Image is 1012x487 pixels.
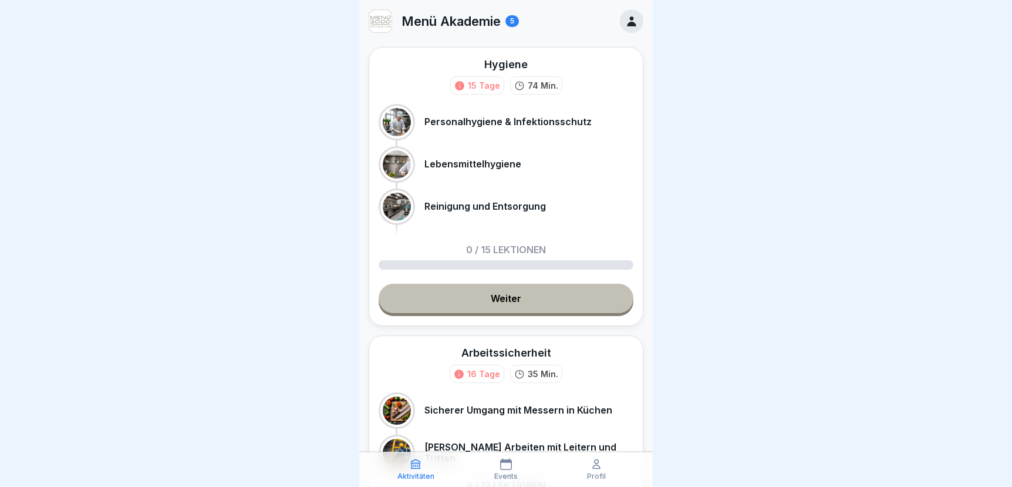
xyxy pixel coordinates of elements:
p: [PERSON_NAME] Arbeiten mit Leitern und Tritten [424,442,633,464]
p: 74 Min. [528,79,558,92]
div: 5 [505,15,519,27]
p: Personalhygiene & Infektionsschutz [424,116,592,127]
p: Profil [587,472,606,481]
img: v3gslzn6hrr8yse5yrk8o2yg.png [369,10,392,32]
p: Reinigung und Entsorgung [424,201,546,212]
p: Lebensmittelhygiene [424,159,521,170]
p: 35 Min. [528,368,558,380]
p: Menü Akademie [402,14,501,29]
div: 15 Tage [468,79,500,92]
div: Arbeitssicherheit [461,345,551,360]
div: Hygiene [484,57,528,72]
div: 16 Tage [467,368,500,380]
p: 0 / 15 Lektionen [466,245,546,254]
p: Events [494,472,518,481]
p: Aktivitäten [397,472,434,481]
a: Weiter [379,284,633,313]
p: Sicherer Umgang mit Messern in Küchen [424,405,612,416]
